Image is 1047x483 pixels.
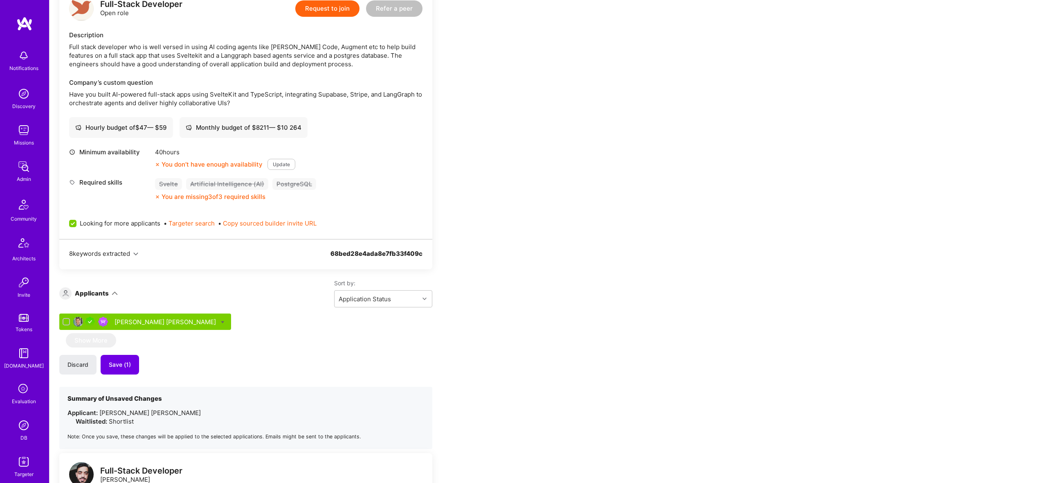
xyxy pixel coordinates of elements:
i: icon Tag [69,179,75,185]
i: icon ArrowDown [112,290,118,296]
img: User Avatar [73,317,83,327]
label: Sort by: [334,279,432,287]
div: Applicants [75,289,109,298]
div: [DOMAIN_NAME] [4,361,44,370]
img: discovery [16,86,32,102]
img: bell [16,47,32,64]
img: guide book [16,345,32,361]
img: teamwork [16,122,32,138]
img: Been on Mission [98,317,108,327]
div: 40 hours [155,148,295,156]
div: Notifications [9,64,38,72]
img: A.Teamer in Residence [85,317,95,327]
img: Community [14,195,34,214]
div: [PERSON_NAME] [PERSON_NAME] [115,318,218,326]
button: Show More [66,333,116,348]
h4: Summary of Unsaved Changes [67,395,272,402]
div: Monthly budget of $ 8211 — $ 10 264 [186,123,301,132]
span: Save (1) [109,361,131,369]
i: Bulk Status Update [221,320,225,324]
div: PostgreSQL [272,178,316,190]
div: Minimum availability [69,148,151,156]
i: icon Clock [69,149,75,155]
i: icon CloseOrange [155,194,160,199]
div: Discovery [12,102,36,111]
i: icon Chevron [133,252,138,257]
div: Svelte [155,178,182,190]
li: [PERSON_NAME] [PERSON_NAME] [67,409,424,426]
div: Invite [18,291,30,299]
small: Note: Once you save, these changes will be applied to the selected applications. Emails might be ... [67,433,361,440]
strong: Applicant: [67,409,98,417]
div: DB [20,433,27,442]
img: Admin Search [16,417,32,433]
i: icon Chevron [422,297,427,301]
button: Discard [59,355,97,375]
img: tokens [19,314,29,322]
i: icon CloseOrange [155,162,160,167]
div: 68bed28e4ada8e7fb33f409c [330,249,422,268]
span: Looking for more applicants [80,219,160,228]
div: Community [11,214,37,223]
i: icon Cash [75,124,81,131]
div: Evaluation [12,397,36,406]
div: Full-Stack Developer [100,467,182,475]
i: icon Applicant [63,290,69,296]
img: logo [16,16,33,31]
div: Description [69,31,422,39]
span: • [164,219,215,228]
div: Artificial Intelligence (AI) [186,178,268,190]
button: Update [267,159,295,170]
div: Tokens [16,325,32,334]
div: Shortlist [76,417,424,426]
i: icon Cash [186,124,192,131]
div: Admin [17,175,31,183]
button: Save (1) [101,355,139,375]
button: Refer a peer [366,0,422,17]
div: Targeter [14,470,34,478]
i: icon SelectionTeam [16,381,31,397]
button: Copy sourced builder invite URL [223,219,317,228]
div: Full stack developer who is well versed in using AI coding agents like [PERSON_NAME] Code, Augmen... [69,43,422,68]
img: admin teamwork [16,158,32,175]
span: Discard [67,361,88,369]
img: Architects [14,235,34,254]
p: Have you built AI-powered full-stack apps using SvelteKit and TypeScript, integrating Supabase, S... [69,90,422,107]
div: Company’s custom question [69,78,422,87]
div: Required skills [69,178,151,187]
button: 8keywords extracted [69,249,138,258]
span: • [218,219,317,228]
div: Application Status [339,295,391,303]
div: You don’t have enough availability [155,160,263,169]
img: Invite [16,274,32,291]
strong: Waitlisted: [76,418,107,425]
div: Hourly budget of $ 47 — $ 59 [75,123,167,132]
button: Targeter search [169,219,215,228]
div: Architects [12,254,36,263]
div: You are missing 3 of 3 required skills [162,192,265,201]
div: Missions [14,138,34,147]
img: Skill Targeter [16,454,32,470]
button: Request to join [295,0,359,17]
